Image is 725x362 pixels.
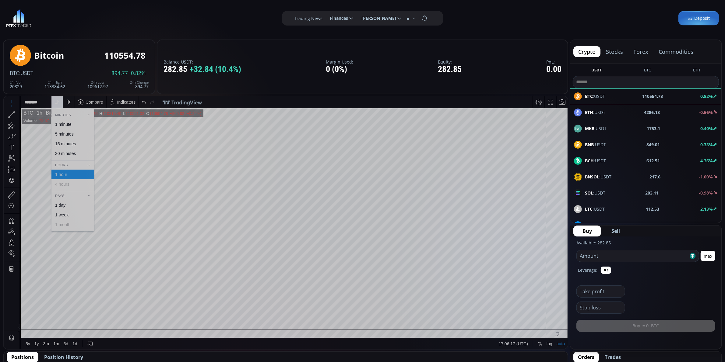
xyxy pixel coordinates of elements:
div: Indicators [114,3,132,8]
span: Orders [578,353,594,361]
b: 4.36% [700,158,713,164]
b: 2.13% [700,206,713,212]
div: 0.00 [546,65,561,74]
span: Position History [44,353,83,361]
div: 1m [50,245,55,250]
label: Trading News [294,15,322,22]
div: 1 week [51,116,65,121]
b: 2.32% [700,222,713,228]
label: Margin Used: [326,60,353,64]
div: C [143,15,146,19]
b: ETH [585,109,593,115]
div: H [96,15,99,19]
div: 72.57 [35,22,45,26]
div: Go to [82,242,91,253]
span: :USDT [585,157,606,164]
b: SOL [585,190,593,196]
div: Bitcoin [39,14,57,19]
div: Toggle Auto Scale [551,242,563,253]
label: Balance USDT: [164,60,241,64]
div: 3m [40,245,45,250]
div: 24h Change [130,81,149,84]
b: -1.00% [699,174,713,180]
b: DASH [585,222,597,228]
span: :USDT [585,190,605,196]
b: 217.6 [650,174,661,180]
div: Toggle Percentage [532,242,541,253]
div: 24h Low [87,81,108,84]
div: 110554.78 [104,51,146,60]
b: LTC [585,206,593,212]
div: 30 minutes [51,55,72,60]
div:  [5,81,10,87]
b: 112.53 [646,206,659,212]
button: Buy [573,226,601,236]
label: Leverage: [578,267,597,273]
div: 282.85 [164,65,241,74]
b: 4286.18 [644,109,660,115]
b: 0.33% [700,142,713,147]
button: forex [628,46,653,57]
div: 282.85 [438,65,462,74]
b: 612.51 [646,157,660,164]
span: 17:06:17 (UTC) [495,245,524,250]
div: Toggle Log Scale [541,242,551,253]
div: 113384.62 [44,81,65,89]
div: Days [48,96,90,103]
span: Positions [11,353,34,361]
div: Compare [82,3,100,8]
span: :USDT [585,222,609,228]
div: 0 (0%) [326,65,353,74]
div: 15 minutes [51,45,72,50]
div: Minutes [48,15,90,22]
button: 17:06:17 (UTC) [493,242,526,253]
button: crypto [573,46,600,57]
div: 1 minute [51,26,68,30]
button: commodities [654,46,698,57]
div: Hours [48,65,90,72]
div: 24h High [44,81,65,84]
div: 1 h [51,3,56,8]
span: Deposit [688,15,710,22]
div: 109612.97 [87,81,108,89]
div: log [543,245,549,250]
a: Deposit [678,11,719,26]
div: Hide Drawings Toolbar [14,227,17,236]
div: 24h Vol. [10,81,23,84]
b: 23.85 [649,222,660,228]
div: 1 day [51,106,62,111]
b: 0.40% [700,126,713,131]
b: -0.56% [699,109,713,115]
label: Available: 282.85 [576,240,611,246]
img: LOGO [6,9,31,27]
span: :USDT [585,109,605,115]
div: 5d [60,245,65,250]
span: :USDT [585,206,605,212]
div: 5y [22,245,26,250]
span: :USDT [19,70,33,77]
b: 203.11 [646,190,659,196]
div: 110554.78 [146,15,164,19]
span: [PERSON_NAME] [357,12,396,24]
div: Bitcoin [34,51,64,60]
div: 5 minutes [51,35,70,40]
button: Sell [602,226,629,236]
span: Finances [326,12,348,24]
div: −260.62 (−0.24%) [166,15,198,19]
b: BNB [585,142,594,147]
div: 110815.40 [99,15,118,19]
span: +32.84 (10.4%) [190,65,241,74]
button: ETH [691,67,703,75]
div: 1h [30,14,39,19]
div: Volume [20,22,33,26]
b: BCH [585,158,594,164]
button: max [701,251,715,261]
div: L [119,15,122,19]
div: 1d [69,245,74,250]
div: 4 hours [51,85,66,90]
b: -0.98% [699,190,713,196]
div: 1 month [51,126,67,131]
b: 1753.1 [647,125,660,132]
span: Trades [605,353,621,361]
